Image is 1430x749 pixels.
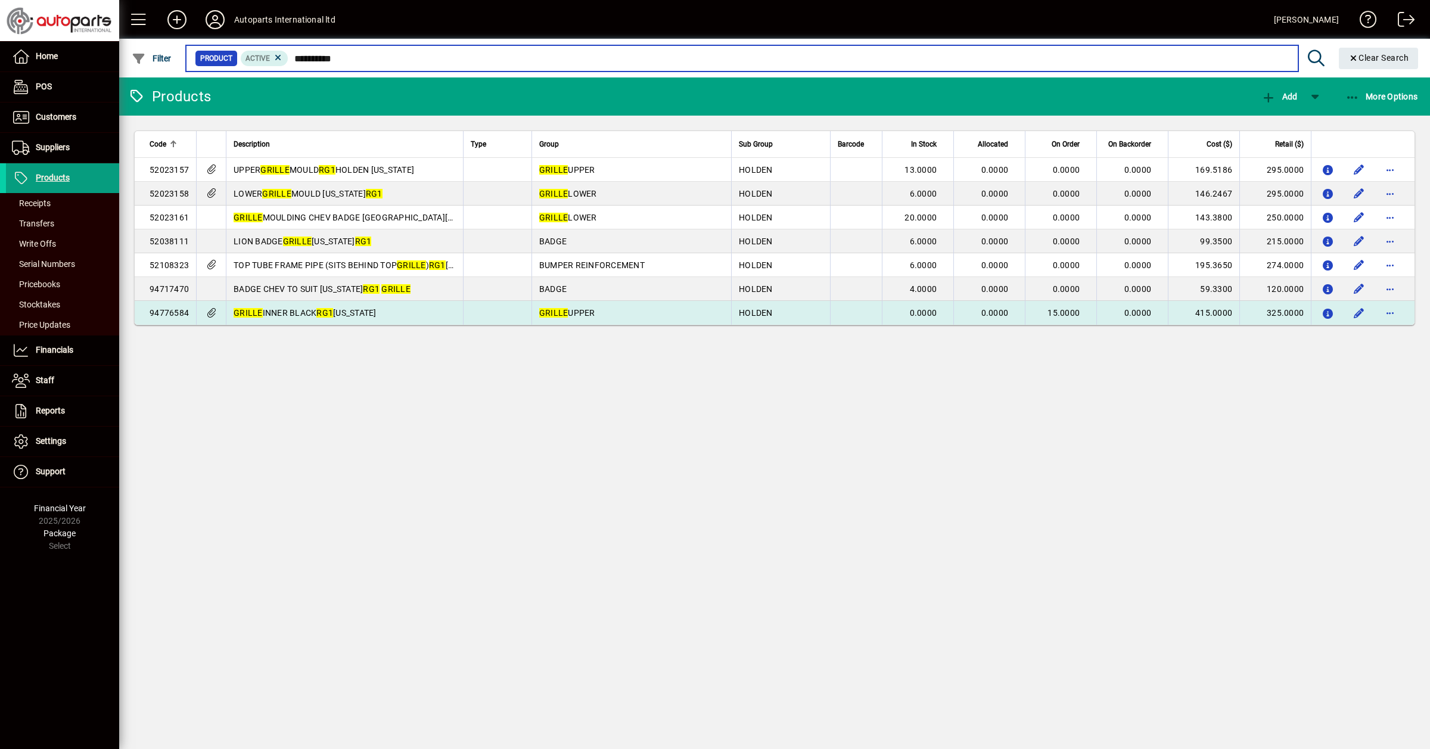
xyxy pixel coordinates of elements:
[6,42,119,72] a: Home
[1351,2,1377,41] a: Knowledge Base
[539,189,568,198] em: GRILLE
[1124,284,1152,294] span: 0.0000
[200,52,232,64] span: Product
[1389,2,1415,41] a: Logout
[1239,301,1311,325] td: 325.0000
[260,165,290,175] em: GRILLE
[196,9,234,30] button: Profile
[1047,308,1080,318] span: 15.0000
[1381,232,1400,251] button: More options
[1124,308,1152,318] span: 0.0000
[234,308,263,318] em: GRILLE
[1239,253,1311,277] td: 274.0000
[1124,260,1152,270] span: 0.0000
[910,284,937,294] span: 4.0000
[12,239,56,248] span: Write Offs
[1207,138,1232,151] span: Cost ($)
[539,308,568,318] em: GRILLE
[6,315,119,335] a: Price Updates
[1274,10,1339,29] div: [PERSON_NAME]
[158,9,196,30] button: Add
[1053,260,1080,270] span: 0.0000
[739,138,823,151] div: Sub Group
[1381,256,1400,275] button: More options
[539,165,595,175] span: UPPER
[1350,279,1369,299] button: Edit
[34,504,86,513] span: Financial Year
[36,112,76,122] span: Customers
[539,260,645,270] span: BUMPER REINFORCEMENT
[1275,138,1304,151] span: Retail ($)
[12,300,60,309] span: Stocktakes
[981,308,1009,318] span: 0.0000
[6,427,119,456] a: Settings
[150,189,189,198] span: 52023158
[36,436,66,446] span: Settings
[910,260,937,270] span: 6.0000
[6,294,119,315] a: Stocktakes
[36,173,70,182] span: Products
[1053,189,1080,198] span: 0.0000
[1168,158,1239,182] td: 169.5186
[1239,158,1311,182] td: 295.0000
[150,308,189,318] span: 94776584
[6,72,119,102] a: POS
[739,237,773,246] span: HOLDEN
[1350,232,1369,251] button: Edit
[1053,237,1080,246] span: 0.0000
[539,213,597,222] span: LOWER
[1381,184,1400,203] button: More options
[12,219,54,228] span: Transfers
[429,260,446,270] em: RG1
[904,165,937,175] span: 13.0000
[6,457,119,487] a: Support
[1168,206,1239,229] td: 143.3800
[1258,86,1300,107] button: Add
[6,335,119,365] a: Financials
[397,260,426,270] em: GRILLE
[36,51,58,61] span: Home
[355,237,372,246] em: RG1
[1381,279,1400,299] button: More options
[910,237,937,246] span: 6.0000
[1350,160,1369,179] button: Edit
[234,284,411,294] span: BADGE CHEV TO SUIT [US_STATE]
[981,260,1009,270] span: 0.0000
[978,138,1008,151] span: Allocated
[981,189,1009,198] span: 0.0000
[234,237,371,246] span: LION BADGE [US_STATE]
[6,213,119,234] a: Transfers
[1124,189,1152,198] span: 0.0000
[1239,206,1311,229] td: 250.0000
[319,165,335,175] em: RG1
[1381,208,1400,227] button: More options
[12,279,60,289] span: Pricebooks
[471,138,486,151] span: Type
[739,213,773,222] span: HOLDEN
[1124,165,1152,175] span: 0.0000
[890,138,947,151] div: In Stock
[1168,229,1239,253] td: 99.3500
[1339,48,1419,69] button: Clear
[1168,182,1239,206] td: 146.2467
[36,142,70,152] span: Suppliers
[6,102,119,132] a: Customers
[6,234,119,254] a: Write Offs
[739,138,773,151] span: Sub Group
[739,284,773,294] span: HOLDEN
[471,138,524,151] div: Type
[262,189,291,198] em: GRILLE
[904,213,937,222] span: 20.0000
[739,189,773,198] span: HOLDEN
[1350,256,1369,275] button: Edit
[1124,213,1152,222] span: 0.0000
[6,254,119,274] a: Serial Numbers
[12,198,51,208] span: Receipts
[36,375,54,385] span: Staff
[234,308,377,318] span: INNER BLACK [US_STATE]
[316,308,333,318] em: RG1
[132,54,172,63] span: Filter
[539,138,559,151] span: Group
[1168,253,1239,277] td: 195.3650
[6,366,119,396] a: Staff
